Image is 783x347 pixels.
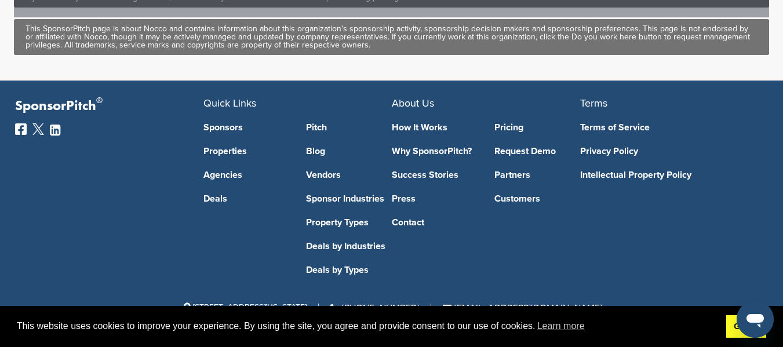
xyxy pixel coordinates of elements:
a: Intellectual Property Policy [580,170,751,180]
a: Privacy Policy [580,147,751,156]
img: Twitter [32,123,44,135]
a: Why SponsorPitch? [392,147,478,156]
a: Success Stories [392,170,478,180]
a: Customers [494,194,580,203]
img: Facebook [15,123,27,135]
a: Request Demo [494,147,580,156]
a: Blog [306,147,392,156]
span: Terms [580,97,607,109]
p: SponsorPitch [15,98,203,115]
a: Pitch [306,123,392,132]
a: Properties [203,147,289,156]
a: learn more about cookies [536,317,587,335]
a: Deals by Industries [306,242,392,251]
a: Terms of Service [580,123,751,132]
a: Contact [392,218,478,227]
a: [PHONE_NUMBER] [330,302,419,314]
a: Agencies [203,170,289,180]
span: Quick Links [203,97,256,109]
a: Property Types [306,218,392,227]
a: Sponsor Industries [306,194,392,203]
div: This SponsorPitch page is about Nocco and contains information about this organization's sponsors... [26,25,757,49]
a: dismiss cookie message [726,315,766,338]
a: Press [392,194,478,203]
span: About Us [392,97,434,109]
a: Vendors [306,170,392,180]
a: Partners [494,170,580,180]
a: Deals by Types [306,265,392,275]
span: This website uses cookies to improve your experience. By using the site, you agree and provide co... [17,317,717,335]
a: How It Works [392,123,478,132]
a: Sponsors [203,123,289,132]
a: Deals [203,194,289,203]
span: ® [96,93,103,108]
a: Pricing [494,123,580,132]
span: [STREET_ADDRESS][US_STATE] [181,302,307,312]
iframe: Button to launch messaging window [737,301,774,338]
a: [EMAIL_ADDRESS][DOMAIN_NAME] [443,302,602,314]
